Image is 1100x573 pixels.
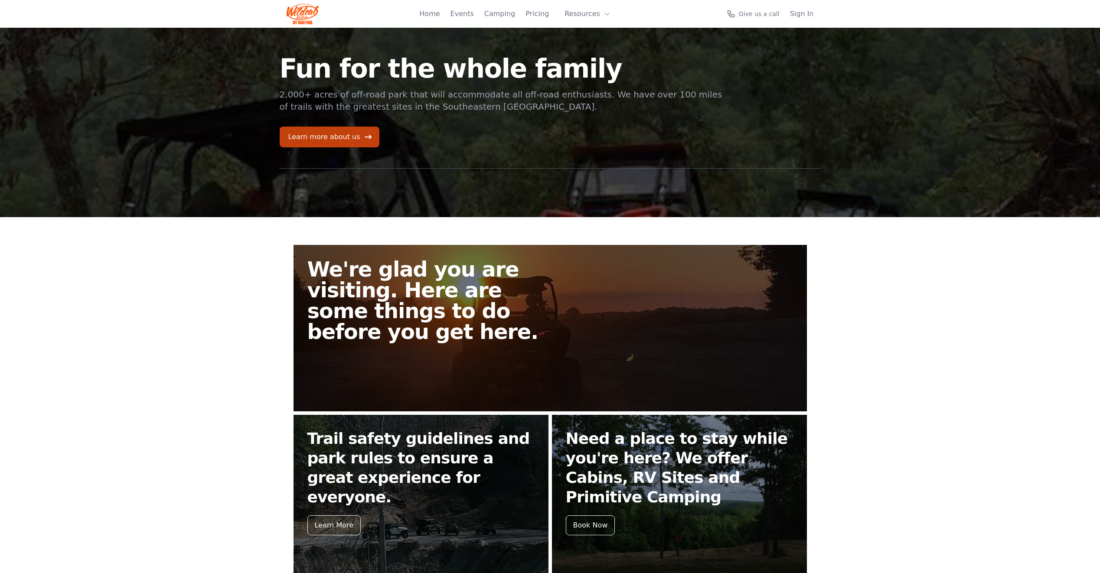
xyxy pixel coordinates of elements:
[419,9,440,19] a: Home
[727,10,780,18] a: Give us a call
[566,429,793,507] h2: Need a place to stay while you're here? We offer Cabins, RV Sites and Primitive Camping
[307,259,557,342] h2: We're glad you are visiting. Here are some things to do before you get here.
[280,88,724,113] p: 2,000+ acres of off-road park that will accommodate all off-road enthusiasts. We have over 100 mi...
[307,515,361,535] div: Learn More
[566,515,615,535] div: Book Now
[484,9,515,19] a: Camping
[287,3,319,24] img: Wildcat Logo
[307,429,535,507] h2: Trail safety guidelines and park rules to ensure a great experience for everyone.
[526,9,549,19] a: Pricing
[294,245,807,411] a: We're glad you are visiting. Here are some things to do before you get here.
[559,5,616,23] button: Resources
[280,127,379,147] a: Learn more about us
[790,9,814,19] a: Sign In
[450,9,474,19] a: Events
[280,55,724,81] h1: Fun for the whole family
[739,10,780,18] span: Give us a call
